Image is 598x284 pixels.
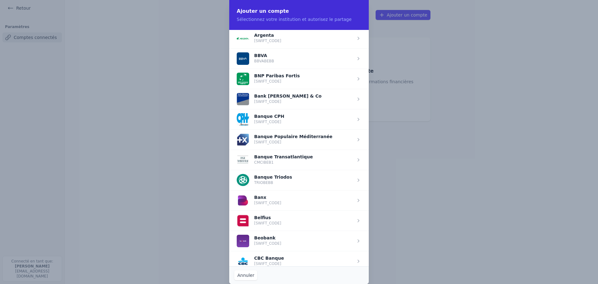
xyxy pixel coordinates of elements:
button: BNP Paribas Fortis [SWIFT_CODE] [237,73,300,85]
p: Argenta [254,33,281,37]
p: Banque Populaire Méditerranée [254,135,332,138]
button: Annuler [234,270,257,280]
button: Banque Populaire Méditerranée [SWIFT_CODE] [237,133,332,146]
p: BNP Paribas Fortis [254,74,300,78]
p: Banque CPH [254,114,284,118]
button: Beobank [SWIFT_CODE] [237,235,281,247]
p: CBC Banque [254,256,284,260]
p: Bank [PERSON_NAME] & Co [254,94,321,98]
button: Argenta [SWIFT_CODE] [237,32,281,45]
p: Beobank [254,236,281,240]
h2: Ajouter un compte [237,7,361,15]
p: Banque Transatlantique [254,155,313,159]
button: BBVA BBVABEBB [237,52,274,65]
button: Banx [SWIFT_CODE] [237,194,281,207]
p: Belfius [254,216,281,219]
p: Banque Triodos [254,175,292,179]
button: CBC Banque [SWIFT_CODE] [237,255,284,267]
button: Banque Transatlantique CMCIBEB1 [237,154,313,166]
button: Belfius [SWIFT_CODE] [237,214,281,227]
p: Sélectionnez votre institution et autorisez le partage [237,16,361,22]
p: BBVA [254,54,274,57]
p: Banx [254,195,281,199]
button: Banque Triodos TRIOBEBB [237,174,292,186]
button: Banque CPH [SWIFT_CODE] [237,113,284,126]
button: Bank [PERSON_NAME] & Co [SWIFT_CODE] [237,93,321,105]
